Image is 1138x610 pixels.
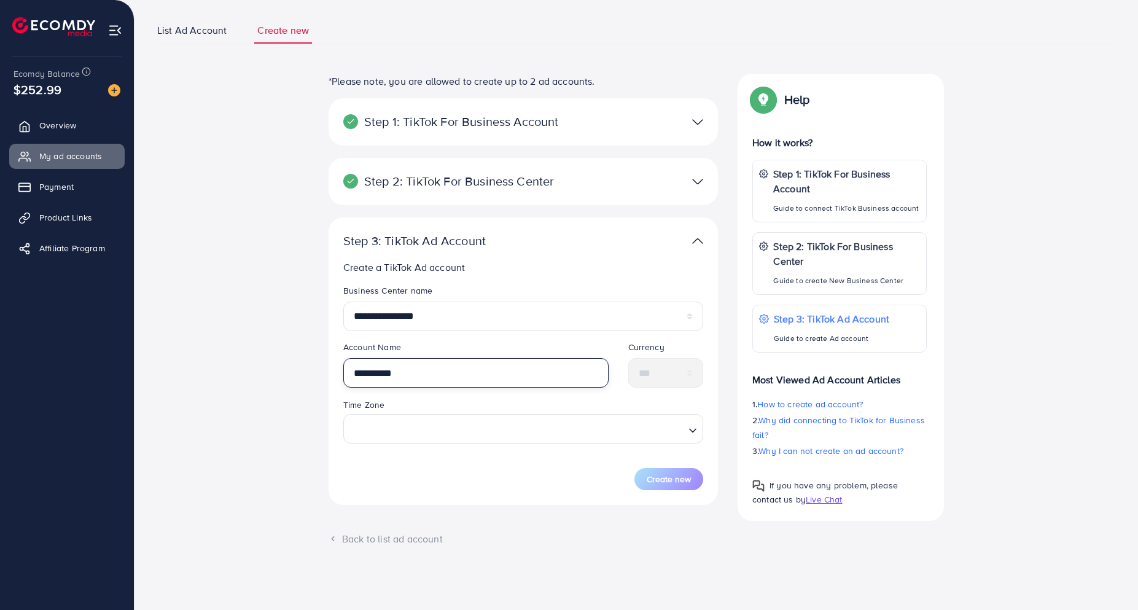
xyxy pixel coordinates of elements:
[343,341,609,358] legend: Account Name
[752,414,925,441] span: Why did connecting to TikTok for Business fail?
[108,84,120,96] img: image
[773,239,920,268] p: Step 2: TikTok For Business Center
[806,493,842,506] span: Live Chat
[692,113,703,131] img: TikTok partner
[692,173,703,190] img: TikTok partner
[329,74,718,88] p: *Please note, you are allowed to create up to 2 ad accounts.
[343,174,577,189] p: Step 2: TikTok For Business Center
[14,68,80,80] span: Ecomdy Balance
[752,444,927,458] p: 3.
[343,414,703,444] div: Search for option
[39,119,76,131] span: Overview
[752,135,927,150] p: How it works?
[784,92,810,107] p: Help
[343,114,577,129] p: Step 1: TikTok For Business Account
[752,397,927,412] p: 1.
[752,480,765,492] img: Popup guide
[647,473,691,485] span: Create new
[12,17,95,36] img: logo
[39,242,105,254] span: Affiliate Program
[39,181,74,193] span: Payment
[773,201,920,216] p: Guide to connect TikTok Business account
[9,236,125,260] a: Affiliate Program
[634,468,703,490] button: Create new
[9,144,125,168] a: My ad accounts
[349,417,684,440] input: Search for option
[343,233,577,248] p: Step 3: TikTok Ad Account
[329,532,718,546] div: Back to list ad account
[39,150,102,162] span: My ad accounts
[14,80,61,98] span: $252.99
[343,284,703,302] legend: Business Center name
[752,362,927,387] p: Most Viewed Ad Account Articles
[752,88,774,111] img: Popup guide
[9,113,125,138] a: Overview
[692,232,703,250] img: TikTok partner
[773,273,920,288] p: Guide to create New Business Center
[774,331,889,346] p: Guide to create Ad account
[39,211,92,224] span: Product Links
[157,23,227,37] span: List Ad Account
[9,205,125,230] a: Product Links
[1086,555,1129,601] iframe: Chat
[9,174,125,199] a: Payment
[628,341,704,358] legend: Currency
[773,166,920,196] p: Step 1: TikTok For Business Account
[343,399,384,411] label: Time Zone
[752,479,898,506] span: If you have any problem, please contact us by
[758,445,903,457] span: Why I can not create an ad account?
[343,260,708,275] p: Create a TikTok Ad account
[757,398,863,410] span: How to create ad account?
[752,413,927,442] p: 2.
[108,23,122,37] img: menu
[257,23,309,37] span: Create new
[774,311,889,326] p: Step 3: TikTok Ad Account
